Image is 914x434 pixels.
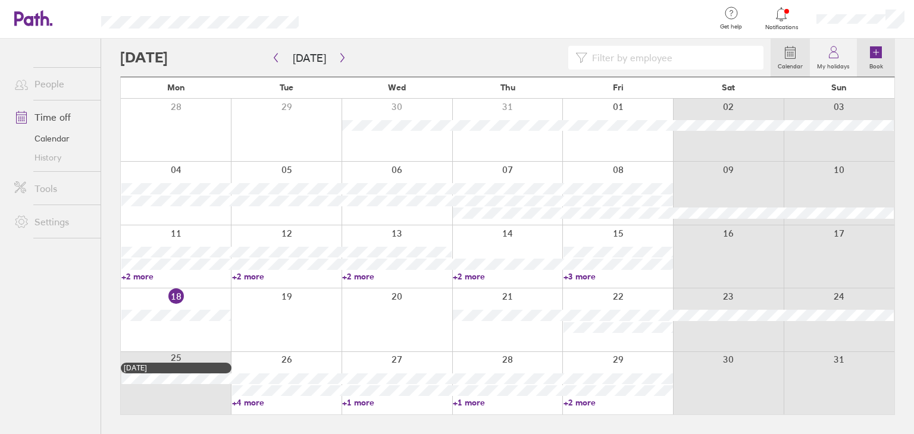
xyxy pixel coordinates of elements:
a: +2 more [232,271,342,282]
a: +2 more [121,271,231,282]
a: +2 more [453,271,562,282]
a: +2 more [342,271,452,282]
label: My holidays [810,59,857,70]
a: Time off [5,105,101,129]
a: +2 more [564,397,673,408]
span: Notifications [762,24,801,31]
span: Sat [722,83,735,92]
a: Book [857,39,895,77]
a: People [5,72,101,96]
span: Sun [831,83,847,92]
span: Mon [167,83,185,92]
a: History [5,148,101,167]
span: Wed [388,83,406,92]
a: +1 more [342,397,452,408]
span: Thu [500,83,515,92]
span: Get help [712,23,750,30]
div: [DATE] [124,364,228,372]
a: Notifications [762,6,801,31]
label: Book [862,59,890,70]
input: Filter by employee [587,46,756,69]
a: +4 more [232,397,342,408]
a: Calendar [5,129,101,148]
a: +3 more [564,271,673,282]
a: Calendar [771,39,810,77]
button: [DATE] [283,48,336,68]
a: My holidays [810,39,857,77]
label: Calendar [771,59,810,70]
a: +1 more [453,397,562,408]
span: Tue [280,83,293,92]
a: Settings [5,210,101,234]
span: Fri [613,83,624,92]
a: Tools [5,177,101,200]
